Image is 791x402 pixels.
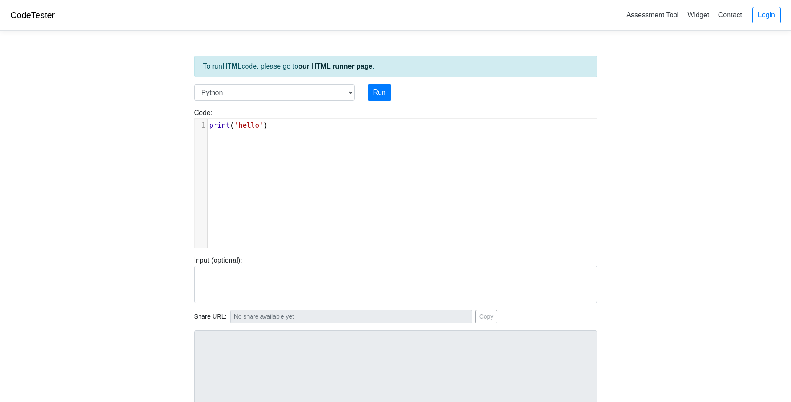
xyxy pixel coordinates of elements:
button: Run [368,84,391,101]
a: Contact [715,8,745,22]
span: print [209,121,230,129]
div: 1 [195,120,207,131]
strong: HTML [222,63,241,70]
a: CodeTester [10,10,55,20]
a: Assessment Tool [623,8,682,22]
span: ( ) [209,121,268,129]
span: Share URL: [194,312,227,322]
a: our HTML runner page [298,63,372,70]
div: Input (optional): [188,255,604,303]
a: Login [752,7,781,23]
button: Copy [475,310,498,323]
span: 'hello' [234,121,263,129]
div: Code: [188,108,604,248]
a: Widget [684,8,713,22]
div: To run code, please go to . [194,56,597,77]
input: No share available yet [230,310,472,323]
